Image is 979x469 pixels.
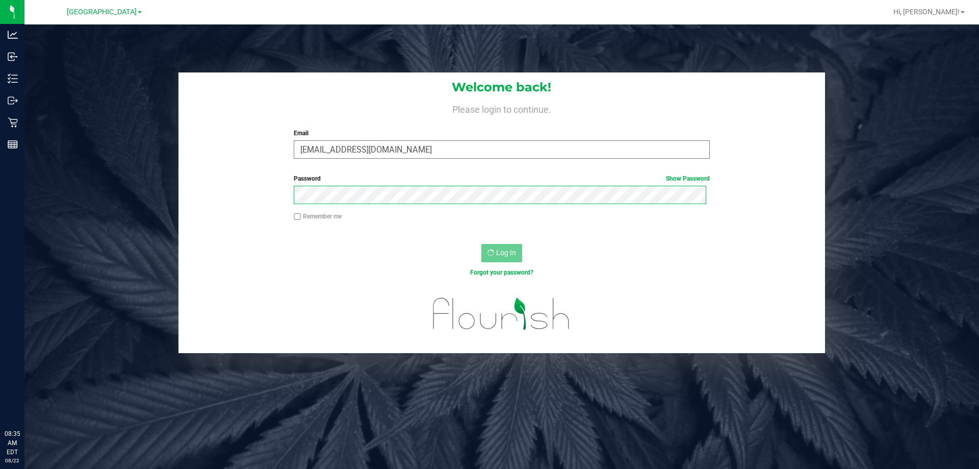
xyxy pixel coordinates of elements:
[294,175,321,182] span: Password
[8,52,18,62] inline-svg: Inbound
[178,102,825,114] h4: Please login to continue.
[8,73,18,84] inline-svg: Inventory
[8,139,18,150] inline-svg: Reports
[5,429,20,457] p: 08:35 AM EDT
[5,457,20,464] p: 08/22
[294,213,301,220] input: Remember me
[8,95,18,106] inline-svg: Outbound
[8,30,18,40] inline-svg: Analytics
[178,81,825,94] h1: Welcome back!
[470,269,533,276] a: Forgot your password?
[421,288,582,340] img: flourish_logo.svg
[496,249,516,257] span: Log In
[67,8,137,16] span: [GEOGRAPHIC_DATA]
[481,244,522,262] button: Log In
[893,8,960,16] span: Hi, [PERSON_NAME]!
[8,117,18,128] inline-svg: Retail
[666,175,710,182] a: Show Password
[294,129,709,138] label: Email
[294,212,342,221] label: Remember me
